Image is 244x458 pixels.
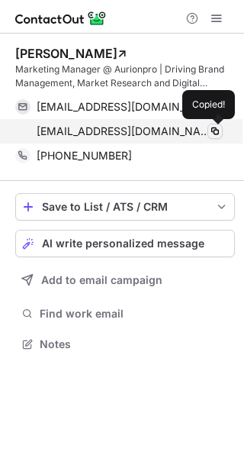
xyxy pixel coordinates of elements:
button: AI write personalized message [15,230,235,257]
span: Notes [40,337,229,351]
button: Find work email [15,303,235,324]
span: Add to email campaign [41,274,162,286]
span: Find work email [40,307,229,321]
span: [EMAIL_ADDRESS][DOMAIN_NAME] [37,124,211,138]
div: [PERSON_NAME]↗ [15,46,127,61]
span: [PHONE_NUMBER] [37,149,132,163]
div: Marketing Manager @ Aurionpro | Driving Brand Management, Market Research and Digital Marketing S... [15,63,235,90]
div: Save to List / ATS / CRM [42,201,208,213]
button: Notes [15,334,235,355]
img: ContactOut v5.3.10 [15,9,107,27]
button: save-profile-one-click [15,193,235,221]
button: Add to email campaign [15,266,235,294]
span: AI write personalized message [42,237,204,250]
span: [EMAIL_ADDRESS][DOMAIN_NAME] [37,100,211,114]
